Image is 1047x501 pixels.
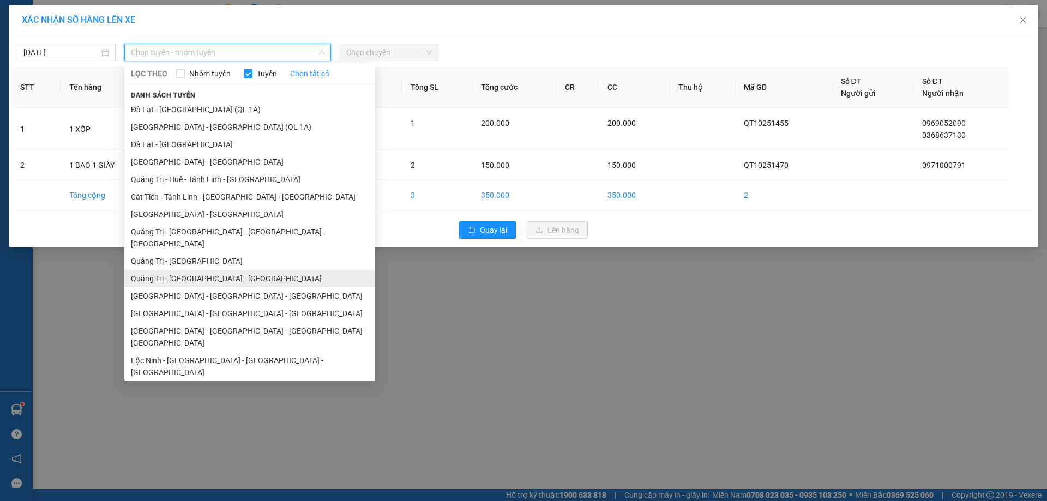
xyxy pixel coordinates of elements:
[11,67,61,108] th: STT
[841,89,876,98] span: Người gửi
[1019,16,1027,25] span: close
[556,67,599,108] th: CR
[735,67,832,108] th: Mã GD
[472,180,556,210] td: 350.000
[402,67,472,108] th: Tổng SL
[124,223,375,252] li: Quảng Trị - [GEOGRAPHIC_DATA] - [GEOGRAPHIC_DATA] - [GEOGRAPHIC_DATA]
[402,180,472,210] td: 3
[185,68,235,80] span: Nhóm tuyến
[922,119,966,128] span: 0969052090
[607,119,636,128] span: 200.000
[124,118,375,136] li: [GEOGRAPHIC_DATA] - [GEOGRAPHIC_DATA] (QL 1A)
[1008,5,1038,36] button: Close
[411,119,415,128] span: 1
[124,287,375,305] li: [GEOGRAPHIC_DATA] - [GEOGRAPHIC_DATA] - [GEOGRAPHIC_DATA]
[124,90,202,100] span: Danh sách tuyến
[744,161,789,170] span: QT10251470
[23,46,99,58] input: 13/10/2025
[124,188,375,206] li: Cát Tiên - Tánh Linh - [GEOGRAPHIC_DATA] - [GEOGRAPHIC_DATA]
[124,270,375,287] li: Quảng Trị - [GEOGRAPHIC_DATA] - [GEOGRAPHIC_DATA]
[11,108,61,150] td: 1
[124,322,375,352] li: [GEOGRAPHIC_DATA] - [GEOGRAPHIC_DATA] - [GEOGRAPHIC_DATA] - [GEOGRAPHIC_DATA]
[481,119,509,128] span: 200.000
[252,68,281,80] span: Tuyến
[124,206,375,223] li: [GEOGRAPHIC_DATA] - [GEOGRAPHIC_DATA]
[22,15,135,25] span: XÁC NHẬN SỐ HÀNG LÊN XE
[124,101,375,118] li: Đà Lạt - [GEOGRAPHIC_DATA] (QL 1A)
[61,150,158,180] td: 1 BAO 1 GIẤY
[735,180,832,210] td: 2
[468,226,476,235] span: rollback
[131,44,324,61] span: Chọn tuyến - nhóm tuyến
[670,67,735,108] th: Thu hộ
[124,153,375,171] li: [GEOGRAPHIC_DATA] - [GEOGRAPHIC_DATA]
[124,252,375,270] li: Quảng Trị - [GEOGRAPHIC_DATA]
[480,224,507,236] span: Quay lại
[318,49,325,56] span: down
[61,180,158,210] td: Tổng cộng
[124,352,375,381] li: Lộc Ninh - [GEOGRAPHIC_DATA] - [GEOGRAPHIC_DATA] - [GEOGRAPHIC_DATA]
[11,150,61,180] td: 2
[290,68,329,80] a: Chọn tất cả
[841,77,862,86] span: Số ĐT
[61,108,158,150] td: 1 XỐP
[922,89,964,98] span: Người nhận
[459,221,516,239] button: rollbackQuay lại
[124,136,375,153] li: Đà Lạt - [GEOGRAPHIC_DATA]
[346,44,432,61] span: Chọn chuyến
[599,180,670,210] td: 350.000
[131,68,167,80] span: LỌC THEO
[124,305,375,322] li: [GEOGRAPHIC_DATA] - [GEOGRAPHIC_DATA] - [GEOGRAPHIC_DATA]
[527,221,588,239] button: uploadLên hàng
[922,161,966,170] span: 0971000791
[744,119,789,128] span: QT10251455
[599,67,670,108] th: CC
[61,67,158,108] th: Tên hàng
[922,77,943,86] span: Số ĐT
[481,161,509,170] span: 150.000
[922,131,966,140] span: 0368637130
[607,161,636,170] span: 150.000
[411,161,415,170] span: 2
[472,67,556,108] th: Tổng cước
[124,171,375,188] li: Quảng Trị - Huế - Tánh Linh - [GEOGRAPHIC_DATA]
